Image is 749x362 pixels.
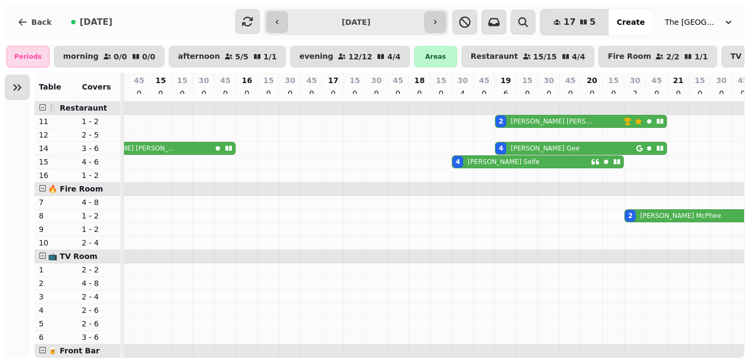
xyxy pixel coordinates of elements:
[566,88,575,99] p: 0
[81,210,116,221] p: 1 - 2
[599,46,717,67] button: Fire Room2/21/1
[501,88,510,99] p: 6
[608,75,619,86] p: 15
[544,75,554,86] p: 30
[178,88,187,99] p: 0
[169,46,286,67] button: afternoon5/51/1
[587,75,597,86] p: 20
[372,88,381,99] p: 0
[628,211,633,220] div: 2
[81,237,116,248] p: 2 - 4
[674,88,683,99] p: 0
[134,75,144,86] p: 45
[717,88,726,99] p: 0
[414,46,457,67] div: Areas
[479,75,489,86] p: 45
[39,170,73,181] p: 16
[523,88,532,99] p: 0
[651,75,662,86] p: 45
[63,9,121,35] button: [DATE]
[328,75,338,86] p: 17
[286,88,294,99] p: 0
[658,12,740,32] button: The [GEOGRAPHIC_DATA]
[177,75,187,86] p: 15
[156,88,165,99] p: 0
[243,88,251,99] p: 0
[299,52,333,61] p: evening
[499,117,503,126] div: 2
[63,52,99,61] p: morning
[81,224,116,235] p: 1 - 2
[608,52,651,61] p: Fire Room
[458,88,467,99] p: 4
[81,264,116,275] p: 2 - 2
[695,75,705,86] p: 15
[82,83,111,91] span: Covers
[114,53,127,60] p: 0 / 0
[456,158,460,166] div: 4
[348,53,372,60] p: 12 / 12
[221,88,230,99] p: 0
[80,18,113,26] span: [DATE]
[329,88,338,99] p: 0
[499,144,503,153] div: 4
[545,88,553,99] p: 0
[673,75,683,86] p: 21
[631,88,640,99] p: 2
[695,53,708,60] p: 1 / 1
[81,318,116,329] p: 2 - 6
[306,75,317,86] p: 45
[39,224,73,235] p: 9
[39,332,73,343] p: 6
[81,156,116,167] p: 4 - 6
[81,170,116,181] p: 1 - 2
[665,17,719,28] span: The [GEOGRAPHIC_DATA]
[351,88,359,99] p: 0
[462,46,594,67] button: Restaraunt15/154/4
[264,88,273,99] p: 0
[39,156,73,167] p: 15
[500,75,511,86] p: 19
[307,88,316,99] p: 0
[349,75,360,86] p: 15
[81,305,116,316] p: 2 - 6
[739,88,747,99] p: 0
[666,53,679,60] p: 2 / 2
[565,75,575,86] p: 45
[522,75,532,86] p: 15
[81,197,116,208] p: 4 - 8
[738,75,748,86] p: 45
[480,88,489,99] p: 0
[39,318,73,329] p: 5
[588,88,596,99] p: 0
[39,83,61,91] span: Table
[564,18,575,26] span: 17
[81,143,116,154] p: 3 - 6
[142,53,156,60] p: 0 / 0
[471,52,518,61] p: Restaraunt
[39,291,73,302] p: 3
[371,75,381,86] p: 30
[414,75,424,86] p: 18
[9,9,60,35] button: Back
[39,264,73,275] p: 1
[468,158,539,166] p: [PERSON_NAME] Selfe
[387,53,401,60] p: 4 / 4
[48,252,98,261] span: 📺 TV Room
[235,53,249,60] p: 5 / 5
[39,143,73,154] p: 14
[608,9,654,35] button: Create
[590,18,596,26] span: 5
[716,75,726,86] p: 30
[198,75,209,86] p: 30
[155,75,166,86] p: 15
[437,88,445,99] p: 0
[39,197,73,208] p: 7
[81,332,116,343] p: 3 - 6
[178,52,220,61] p: afternoon
[48,104,107,112] span: 🍴 Restaraunt
[617,18,645,26] span: Create
[457,75,468,86] p: 30
[640,211,721,220] p: [PERSON_NAME] McPhee
[511,144,580,153] p: [PERSON_NAME] Gee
